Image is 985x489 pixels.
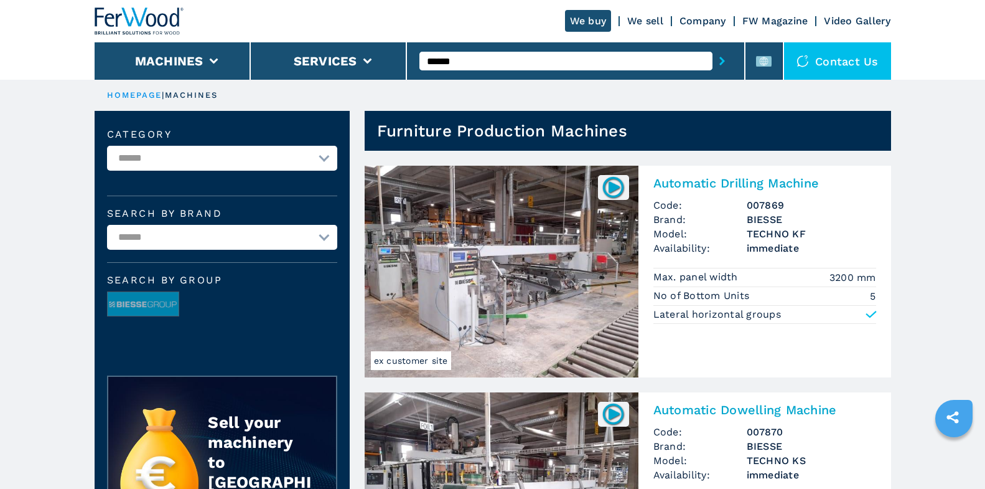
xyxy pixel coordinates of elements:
h3: TECHNO KS [747,453,876,468]
h3: 007869 [747,198,876,212]
div: Contact us [784,42,891,80]
img: Contact us [796,55,809,67]
h2: Automatic Drilling Machine [653,176,876,191]
em: 3200 mm [829,270,876,285]
h3: TECHNO KF [747,227,876,241]
span: Code: [653,198,747,212]
span: Brand: [653,212,747,227]
a: We sell [627,15,663,27]
span: Availability: [653,468,747,482]
span: immediate [747,468,876,482]
iframe: Chat [932,433,976,480]
p: No of Bottom Units [653,289,753,303]
em: 5 [870,289,875,303]
span: Availability: [653,241,747,255]
img: Ferwood [95,7,184,35]
span: Code: [653,425,747,439]
a: Company [679,15,726,27]
button: Services [294,54,357,69]
span: ex customer site [371,351,451,370]
label: Category [107,130,337,140]
a: HOMEPAGE [107,90,162,100]
a: sharethis [937,402,968,433]
img: 007870 [601,402,625,426]
img: Automatic Drilling Machine BIESSE TECHNO KF [365,166,638,377]
p: Lateral horizontal groups [653,308,781,321]
a: We buy [565,10,612,32]
a: Video Gallery [824,15,890,27]
span: Model: [653,227,747,241]
span: Model: [653,453,747,468]
p: machines [165,90,218,101]
h3: BIESSE [747,212,876,227]
h1: Furniture Production Machines [377,121,627,141]
span: Search by group [107,275,337,285]
h3: 007870 [747,425,876,439]
img: image [108,292,179,317]
label: Search by brand [107,209,337,219]
span: Brand: [653,439,747,453]
span: immediate [747,241,876,255]
a: FW Magazine [742,15,808,27]
a: Automatic Drilling Machine BIESSE TECHNO KFex customer site007869Automatic Drilling MachineCode:0... [365,166,891,377]
button: submit-button [712,47,732,75]
p: Max. panel width [653,270,741,284]
button: Machines [135,54,203,69]
h2: Automatic Dowelling Machine [653,402,876,417]
h3: BIESSE [747,439,876,453]
img: 007869 [601,175,625,199]
span: | [162,90,164,100]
